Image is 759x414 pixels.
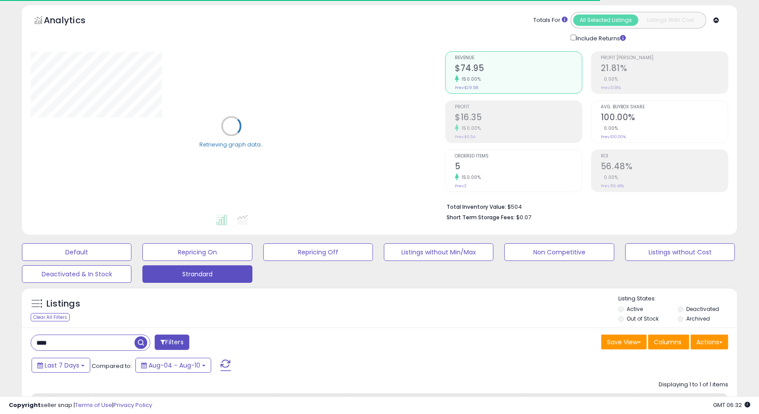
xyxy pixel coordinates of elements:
button: Filters [155,335,189,350]
button: Deactivated & In Stock [22,265,131,283]
a: Terms of Use [75,401,112,409]
div: Totals For [533,16,567,25]
p: Listing States: [618,295,737,303]
button: Non Competitive [504,243,614,261]
small: 150.00% [459,174,481,181]
a: Privacy Policy [113,401,152,409]
div: seller snap | | [9,401,152,410]
button: Actions [691,335,728,350]
h2: 100.00% [601,112,728,124]
span: Aug-04 - Aug-10 [149,361,200,370]
small: Prev: 56.48% [601,183,624,189]
span: Last 7 Days [45,361,79,370]
button: Aug-04 - Aug-10 [135,358,211,373]
span: Compared to: [92,362,132,370]
button: Repricing On [142,243,252,261]
span: Columns [654,338,681,346]
button: Listings without Cost [625,243,735,261]
button: Listings without Min/Max [384,243,493,261]
small: 0.00% [601,174,618,181]
span: Revenue [455,56,582,61]
label: Out of Stock [627,315,659,322]
span: Avg. Buybox Share [601,105,728,110]
h2: $16.35 [455,112,582,124]
li: $504 [447,201,722,211]
small: Prev: $6.54 [455,134,475,139]
button: Repricing Off [263,243,373,261]
button: All Selected Listings [573,14,638,26]
small: 150.00% [459,76,481,82]
small: Prev: 21.81% [601,85,621,90]
small: Prev: $29.98 [455,85,478,90]
small: 0.00% [601,76,618,82]
label: Deactivated [686,305,719,313]
small: Prev: 2 [455,183,467,189]
strong: Copyright [9,401,41,409]
span: $0.07 [516,213,531,221]
span: 2025-08-18 06:32 GMT [713,401,750,409]
button: Save View [601,335,647,350]
h2: $74.95 [455,63,582,75]
span: ROI [601,154,728,159]
h5: Analytics [44,14,103,29]
div: Retrieving graph data.. [199,141,263,149]
h2: 21.81% [601,63,728,75]
div: Clear All Filters [31,313,70,321]
div: Include Returns [564,33,636,43]
small: 150.00% [459,125,481,132]
small: Prev: 100.00% [601,134,626,139]
h2: 5 [455,161,582,173]
button: Last 7 Days [32,358,90,373]
h5: Listings [46,298,80,310]
b: Total Inventory Value: [447,203,506,211]
b: Short Term Storage Fees: [447,214,515,221]
small: 0.00% [601,125,618,132]
button: Default [22,243,131,261]
button: Columns [648,335,689,350]
button: Listings With Cost [638,14,703,26]
button: Strandard [142,265,252,283]
span: Profit [PERSON_NAME] [601,56,728,61]
span: Ordered Items [455,154,582,159]
label: Active [627,305,643,313]
h2: 56.48% [601,161,728,173]
label: Archived [686,315,710,322]
div: Displaying 1 to 1 of 1 items [659,381,728,389]
span: Profit [455,105,582,110]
